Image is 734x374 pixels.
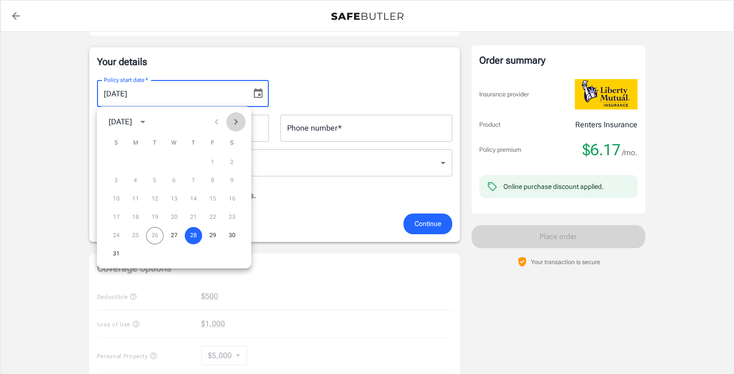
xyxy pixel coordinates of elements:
[204,134,222,153] span: Friday
[135,114,151,130] button: calendar view is open, switch to year view
[622,146,637,160] span: /mo.
[204,227,222,244] button: 29
[6,6,26,26] a: back to quotes
[249,84,268,103] button: Choose date, selected date is Aug 28, 2025
[575,79,637,109] img: Liberty Mutual
[479,90,529,99] p: Insurance provider
[108,245,125,263] button: 31
[479,120,500,130] p: Product
[104,76,148,84] label: Policy start date
[582,140,621,160] span: $6.17
[185,134,202,153] span: Thursday
[575,119,637,131] p: Renters Insurance
[403,214,452,234] button: Continue
[185,227,202,244] button: 28
[503,182,604,191] div: Online purchase discount applied.
[280,115,452,142] input: Enter number
[108,134,125,153] span: Sunday
[97,55,452,68] p: Your details
[331,13,403,20] img: Back to quotes
[146,134,164,153] span: Tuesday
[226,112,246,132] button: Next month
[531,257,600,267] p: Your transaction is secure
[166,134,183,153] span: Wednesday
[223,227,241,244] button: 30
[479,53,637,67] div: Order summary
[109,116,132,128] div: [DATE]
[166,227,183,244] button: 27
[223,134,241,153] span: Saturday
[415,218,441,230] span: Continue
[479,145,521,155] p: Policy premium
[97,80,245,107] input: MM/DD/YYYY
[127,134,144,153] span: Monday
